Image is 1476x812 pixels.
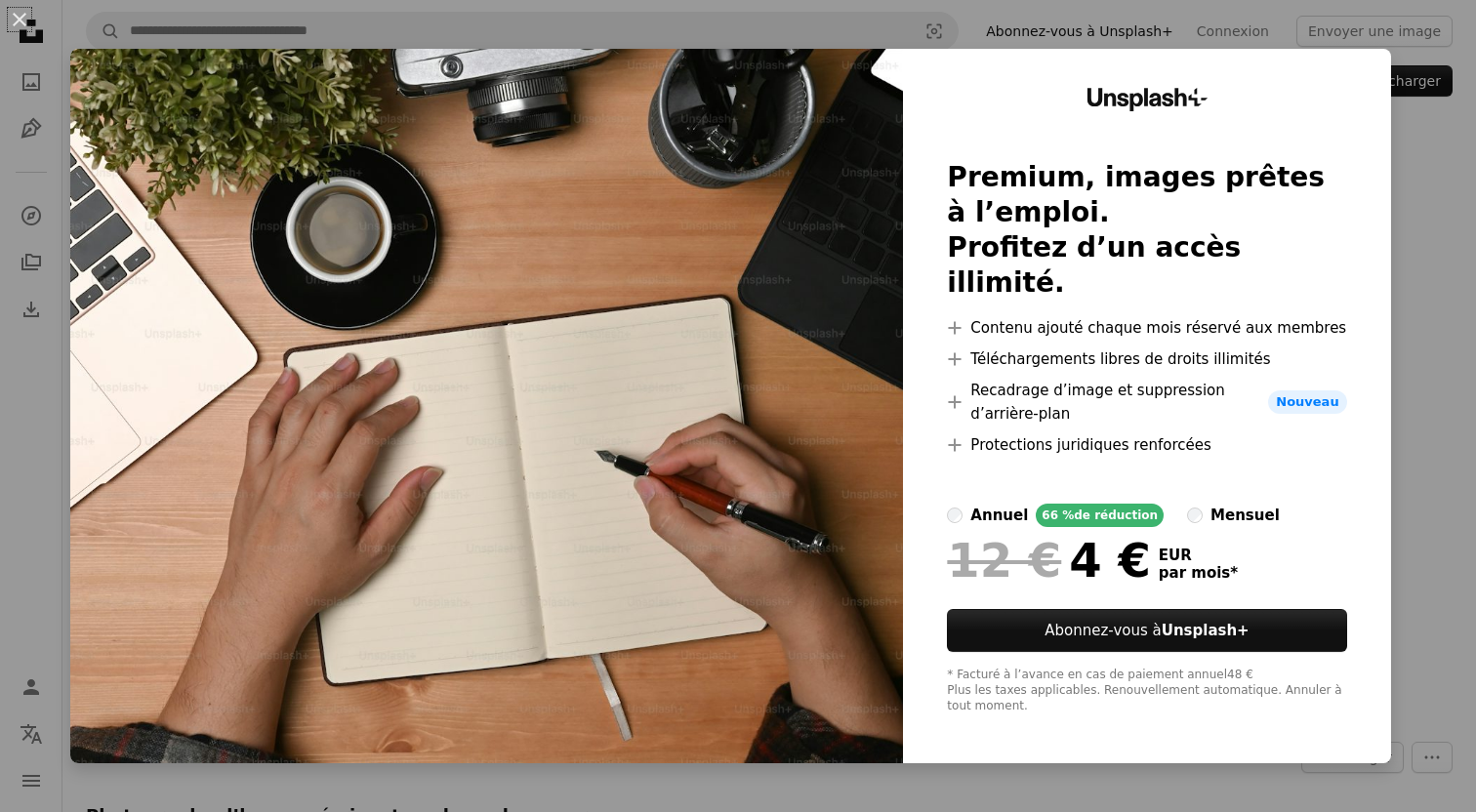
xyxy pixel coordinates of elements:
strong: Unsplash+ [1162,622,1250,639]
li: Téléchargements libres de droits illimités [947,347,1346,371]
h2: Premium, images prêtes à l’emploi. Profitez d’un accès illimité. [947,160,1346,301]
li: Protections juridiques renforcées [947,433,1346,457]
span: par mois * [1159,564,1238,582]
input: annuel66 %de réduction [947,507,963,523]
span: 12 € [947,535,1061,586]
div: 66 % de réduction [1036,504,1164,527]
input: mensuel [1187,507,1203,523]
li: Contenu ajouté chaque mois réservé aux membres [947,316,1346,340]
button: Abonnez-vous àUnsplash+ [947,609,1346,652]
li: Recadrage d’image et suppression d’arrière-plan [947,379,1346,426]
div: * Facturé à l’avance en cas de paiement annuel 48 € Plus les taxes applicables. Renouvellement au... [947,668,1346,714]
span: EUR [1159,547,1238,564]
span: Nouveau [1268,390,1346,414]
div: annuel [970,504,1028,527]
div: mensuel [1210,504,1280,527]
div: 4 € [947,535,1150,586]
